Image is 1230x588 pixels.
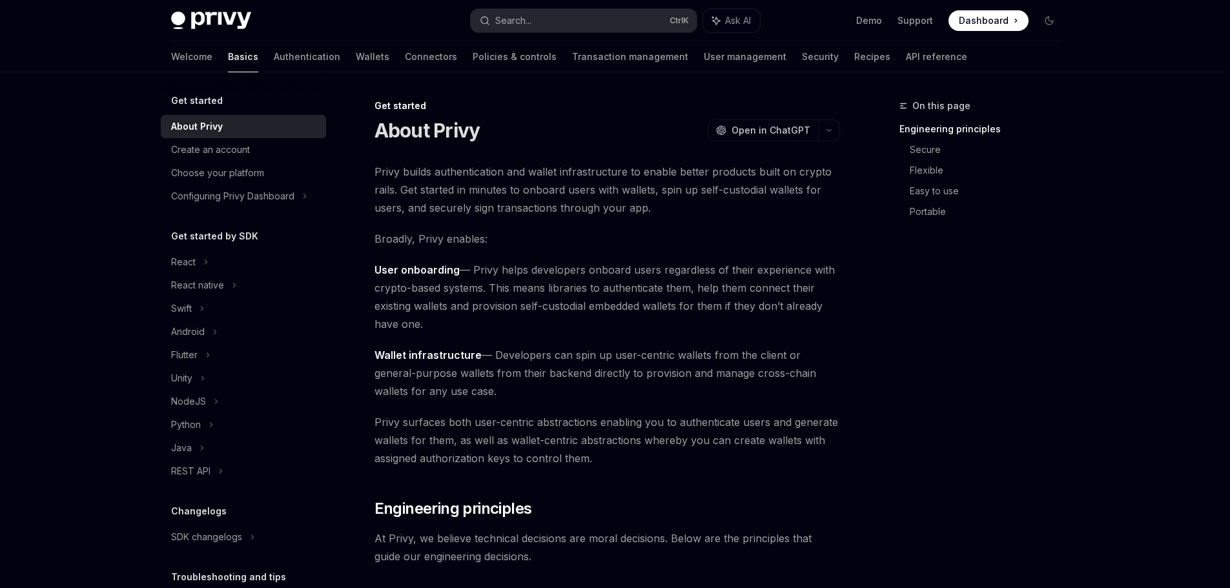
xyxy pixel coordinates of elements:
a: Basics [228,41,258,72]
span: At Privy, we believe technical decisions are moral decisions. Below are the principles that guide... [374,529,840,565]
a: About Privy [161,115,326,138]
div: Flutter [171,347,198,363]
a: Secure [910,139,1070,160]
span: Ask AI [725,14,751,27]
a: Connectors [405,41,457,72]
div: Unity [171,370,192,386]
a: Policies & controls [473,41,557,72]
div: Java [171,440,192,456]
a: Flexible [910,160,1070,181]
a: Authentication [274,41,340,72]
a: Recipes [854,41,890,72]
a: User management [704,41,786,72]
div: REST API [171,463,210,479]
h5: Changelogs [171,503,227,519]
span: Ctrl K [670,15,689,26]
div: Configuring Privy Dashboard [171,188,294,204]
a: Dashboard [948,10,1029,31]
div: Create an account [171,142,250,157]
button: Search...CtrlK [471,9,697,32]
button: Toggle dark mode [1039,10,1060,31]
h5: Troubleshooting and tips [171,569,286,585]
a: Demo [856,14,882,27]
a: Choose your platform [161,161,326,185]
strong: User onboarding [374,263,460,276]
a: Support [897,14,933,27]
span: Engineering principles [374,498,532,519]
span: Privy surfaces both user-centric abstractions enabling you to authenticate users and generate wal... [374,413,840,467]
div: NodeJS [171,394,206,409]
a: Welcome [171,41,212,72]
div: Choose your platform [171,165,264,181]
strong: Wallet infrastructure [374,349,482,361]
h1: About Privy [374,119,480,142]
h5: Get started [171,93,223,108]
button: Ask AI [703,9,760,32]
div: Swift [171,301,192,316]
img: dark logo [171,12,251,30]
a: Security [802,41,839,72]
a: API reference [906,41,967,72]
div: Search... [495,13,531,28]
div: React [171,254,196,270]
a: Wallets [356,41,389,72]
span: Dashboard [959,14,1009,27]
span: On this page [912,98,970,114]
a: Easy to use [910,181,1070,201]
span: Open in ChatGPT [732,124,810,137]
a: Engineering principles [899,119,1070,139]
a: Transaction management [572,41,688,72]
span: — Developers can spin up user-centric wallets from the client or general-purpose wallets from the... [374,346,840,400]
h5: Get started by SDK [171,228,258,244]
div: React native [171,278,224,293]
button: Open in ChatGPT [708,119,818,141]
div: Python [171,417,201,432]
a: Portable [910,201,1070,222]
span: — Privy helps developers onboard users regardless of their experience with crypto-based systems. ... [374,261,840,333]
div: Android [171,324,205,340]
a: Create an account [161,138,326,161]
div: SDK changelogs [171,529,242,545]
div: Get started [374,99,840,112]
span: Privy builds authentication and wallet infrastructure to enable better products built on crypto r... [374,163,840,217]
span: Broadly, Privy enables: [374,230,840,248]
div: About Privy [171,119,223,134]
